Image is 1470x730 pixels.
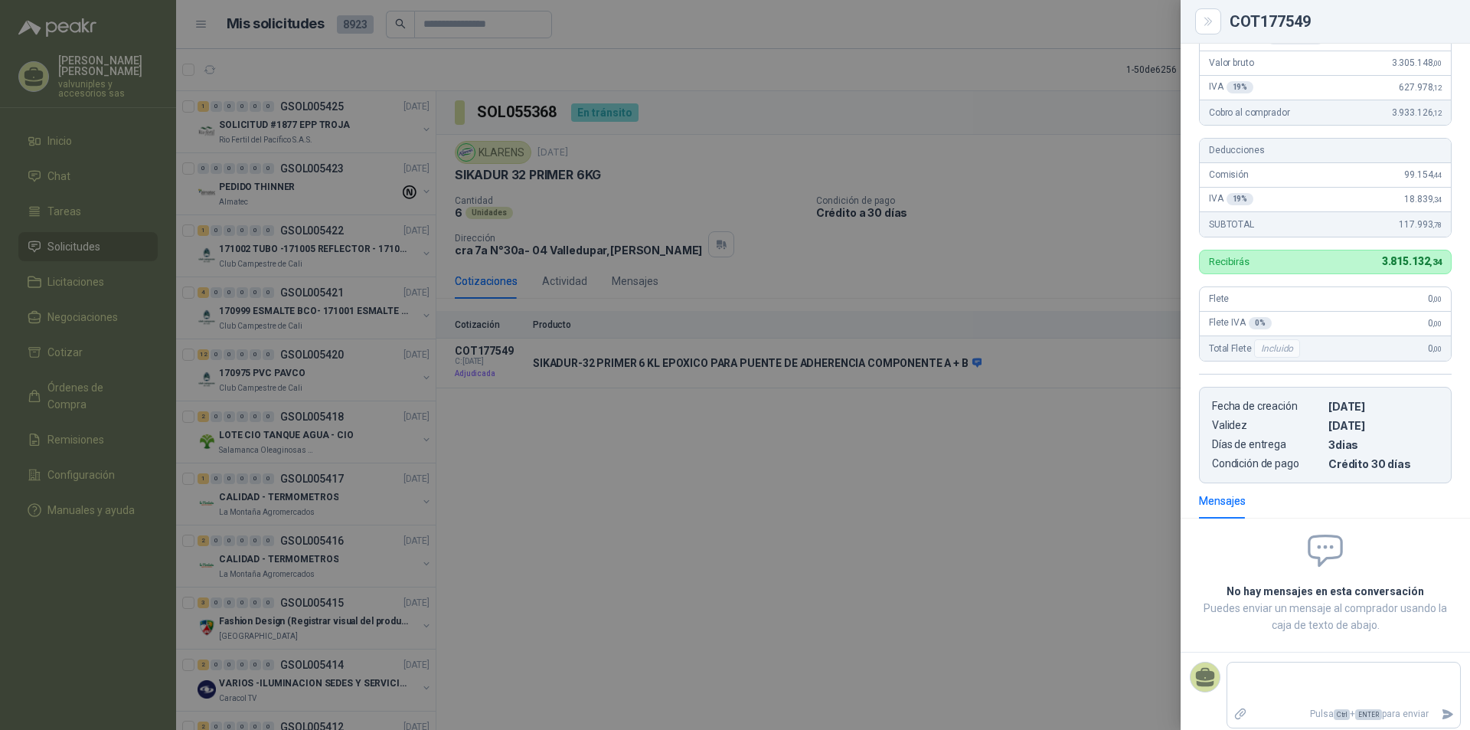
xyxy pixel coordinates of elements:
[1399,219,1442,230] span: 117.993
[1199,600,1452,633] p: Puedes enviar un mensaje al comprador usando la caja de texto de abajo.
[1428,293,1442,304] span: 0
[1209,257,1249,267] p: Recibirás
[1212,438,1322,451] p: Días de entrega
[1227,193,1254,205] div: 19 %
[1209,145,1264,155] span: Deducciones
[1432,109,1442,117] span: ,12
[1382,255,1442,267] span: 3.815.132
[1209,339,1303,358] span: Total Flete
[1399,82,1442,93] span: 627.978
[1404,169,1442,180] span: 99.154
[1428,318,1442,329] span: 0
[1209,107,1289,118] span: Cobro al comprador
[1249,317,1272,329] div: 0 %
[1209,293,1229,304] span: Flete
[1328,438,1439,451] p: 3 dias
[1432,195,1442,204] span: ,34
[1212,419,1322,432] p: Validez
[1254,339,1300,358] div: Incluido
[1432,319,1442,328] span: ,00
[1199,12,1217,31] button: Close
[1435,701,1460,728] button: Enviar
[1355,709,1382,720] span: ENTER
[1429,257,1442,267] span: ,34
[1212,457,1322,470] p: Condición de pago
[1227,701,1253,728] label: Adjuntar archivos
[1328,419,1439,432] p: [DATE]
[1253,701,1436,728] p: Pulsa + para enviar
[1209,317,1272,329] span: Flete IVA
[1392,57,1442,68] span: 3.305.148
[1209,169,1249,180] span: Comisión
[1212,400,1322,413] p: Fecha de creación
[1209,81,1253,93] span: IVA
[1209,219,1254,230] span: SUBTOTAL
[1432,345,1442,353] span: ,00
[1432,295,1442,303] span: ,00
[1328,457,1439,470] p: Crédito 30 días
[1334,709,1350,720] span: Ctrl
[1230,14,1452,29] div: COT177549
[1328,400,1439,413] p: [DATE]
[1432,83,1442,92] span: ,12
[1227,81,1254,93] div: 19 %
[1209,193,1253,205] span: IVA
[1404,194,1442,205] span: 18.839
[1432,221,1442,229] span: ,78
[1428,343,1442,354] span: 0
[1392,107,1442,118] span: 3.933.126
[1199,493,1246,509] div: Mensajes
[1432,59,1442,67] span: ,00
[1432,171,1442,179] span: ,44
[1209,57,1253,68] span: Valor bruto
[1199,583,1452,600] h2: No hay mensajes en esta conversación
